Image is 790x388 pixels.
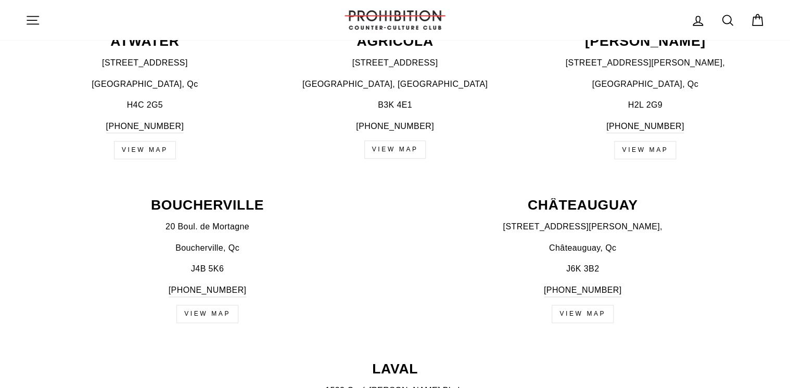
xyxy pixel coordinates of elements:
[26,198,389,212] p: BOUCHERVILLE
[114,141,176,159] a: VIEW MAP
[526,34,764,48] p: [PERSON_NAME]
[526,77,764,91] p: [GEOGRAPHIC_DATA], Qc
[401,241,764,255] p: Châteauguay, Qc
[364,140,426,159] a: VIEW MAP
[26,241,389,255] p: Boucherville, Qc
[401,220,764,234] p: [STREET_ADDRESS][PERSON_NAME],
[106,120,184,134] a: [PHONE_NUMBER]
[26,77,264,91] p: [GEOGRAPHIC_DATA], Qc
[606,120,684,134] a: [PHONE_NUMBER]
[26,220,389,234] p: 20 Boul. de Mortagne
[276,56,515,70] p: [STREET_ADDRESS]
[26,262,389,276] p: J4B 5K6
[26,34,264,48] p: ATWATER
[401,262,764,276] p: J6K 3B2
[401,198,764,212] p: CHÂTEAUGUAY
[169,283,247,298] a: [PHONE_NUMBER]
[552,305,614,323] a: view map
[276,98,515,112] p: B3K 4E1
[526,98,764,112] p: H2L 2G9
[276,120,515,133] p: [PHONE_NUMBER]
[544,283,622,298] a: [PHONE_NUMBER]
[176,305,238,323] a: view map
[26,98,264,112] p: H4C 2G5
[26,362,764,376] p: LAVAL
[276,77,515,91] p: [GEOGRAPHIC_DATA], [GEOGRAPHIC_DATA]
[26,56,264,70] p: [STREET_ADDRESS]
[276,34,515,48] p: AGRICOLA
[343,10,447,30] img: PROHIBITION COUNTER-CULTURE CLUB
[526,56,764,70] p: [STREET_ADDRESS][PERSON_NAME],
[614,141,676,159] a: view map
